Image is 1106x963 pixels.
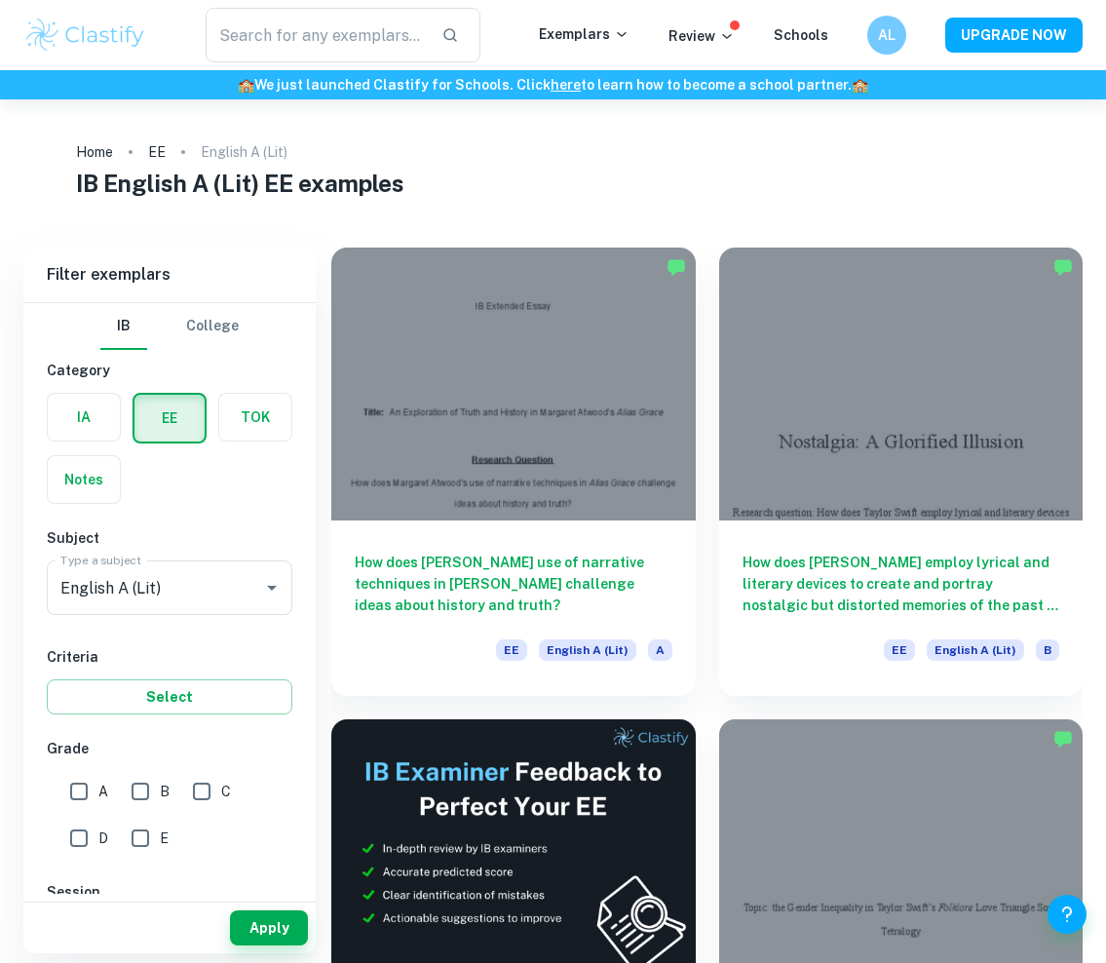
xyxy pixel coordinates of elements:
p: English A (Lit) [201,141,287,163]
button: UPGRADE NOW [945,18,1083,53]
span: E [160,828,169,849]
span: B [1036,639,1059,661]
h6: Subject [47,527,292,549]
h6: How does [PERSON_NAME] employ lyrical and literary devices to create and portray nostalgic but di... [743,552,1060,616]
h6: How does [PERSON_NAME] use of narrative techniques in [PERSON_NAME] challenge ideas about history... [355,552,672,616]
a: EE [148,138,166,166]
img: Clastify logo [23,16,147,55]
span: B [160,781,170,802]
span: EE [496,639,527,661]
span: EE [884,639,915,661]
h6: Filter exemplars [23,248,316,302]
h6: Category [47,360,292,381]
a: How does [PERSON_NAME] use of narrative techniques in [PERSON_NAME] challenge ideas about history... [331,248,696,696]
a: How does [PERSON_NAME] employ lyrical and literary devices to create and portray nostalgic but di... [719,248,1084,696]
span: English A (Lit) [927,639,1024,661]
span: English A (Lit) [539,639,636,661]
button: Select [47,679,292,714]
span: 🏫 [238,77,254,93]
img: Marked [1053,729,1073,749]
span: A [98,781,108,802]
span: C [221,781,231,802]
a: Home [76,138,113,166]
input: Search for any exemplars... [206,8,425,62]
a: Schools [774,27,828,43]
button: IB [100,303,147,350]
img: Marked [1053,257,1073,277]
div: Filter type choice [100,303,239,350]
h6: We just launched Clastify for Schools. Click to learn how to become a school partner. [4,74,1102,96]
button: AL [867,16,906,55]
span: A [648,639,672,661]
button: TOK [219,394,291,441]
h1: IB English A (Lit) EE examples [76,166,1029,201]
button: EE [134,395,205,442]
p: Review [668,25,735,47]
a: here [551,77,581,93]
button: Apply [230,910,308,945]
label: Type a subject [60,552,141,568]
button: Open [258,574,286,601]
button: College [186,303,239,350]
p: Exemplars [539,23,629,45]
button: IA [48,394,120,441]
span: 🏫 [852,77,868,93]
img: Marked [667,257,686,277]
h6: Criteria [47,646,292,668]
h6: Grade [47,738,292,759]
h6: Session [47,881,292,903]
button: Notes [48,456,120,503]
h6: AL [876,24,898,46]
span: D [98,828,108,849]
button: Help and Feedback [1048,895,1087,934]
